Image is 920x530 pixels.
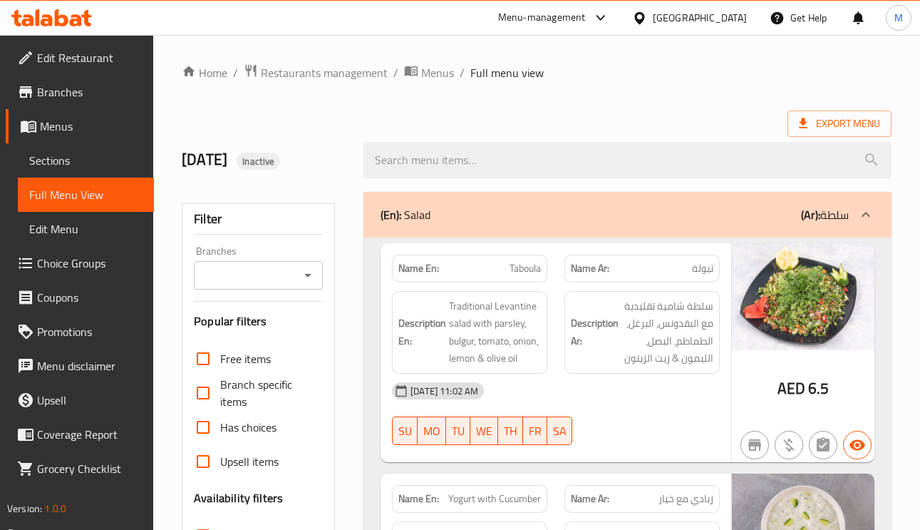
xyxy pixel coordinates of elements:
[7,499,42,518] span: Version:
[452,421,465,442] span: TU
[237,155,280,168] span: Inactive
[393,64,398,81] li: /
[398,421,412,442] span: SU
[740,431,769,459] button: Not branch specific item
[571,315,619,350] strong: Description Ar:
[37,357,143,374] span: Menu disclaimer
[37,255,143,272] span: Choice Groups
[37,460,143,477] span: Grocery Checklist
[732,243,874,350] img: Taboula638931023125613868.jpg
[423,421,440,442] span: MO
[404,63,454,82] a: Menus
[446,417,470,445] button: TU
[547,417,572,445] button: SA
[182,149,346,170] h2: [DATE]
[6,246,154,280] a: Choice Groups
[510,261,541,276] span: Taboula
[18,212,154,246] a: Edit Menu
[37,426,143,443] span: Coverage Report
[194,490,283,506] h3: Availability filters
[6,280,154,315] a: Coupons
[381,204,401,225] b: (En):
[787,111,891,137] span: Export Menu
[6,383,154,417] a: Upsell
[460,64,465,81] li: /
[244,63,388,82] a: Restaurants management
[523,417,547,445] button: FR
[392,417,418,445] button: SU
[233,64,238,81] li: /
[220,419,276,436] span: Has choices
[504,421,517,442] span: TH
[37,83,143,101] span: Branches
[476,421,492,442] span: WE
[363,142,891,178] input: search
[220,350,271,367] span: Free items
[363,192,891,238] div: (En): Salad(Ar):سلطة
[775,431,803,459] button: Purchased item
[692,261,713,276] span: تبولة
[29,220,143,238] span: Edit Menu
[418,417,446,445] button: MO
[182,64,227,81] a: Home
[553,421,567,442] span: SA
[37,323,143,340] span: Promotions
[470,417,498,445] button: WE
[6,417,154,452] a: Coverage Report
[571,491,609,506] strong: Name Ar:
[220,376,311,410] span: Branch specific items
[658,491,713,506] span: زبادي مع خيار
[470,64,544,81] span: Full menu view
[182,63,891,82] nav: breadcrumb
[6,349,154,383] a: Menu disclaimer
[398,491,439,506] strong: Name En:
[44,499,66,518] span: 1.0.0
[37,289,143,306] span: Coupons
[405,384,484,398] span: [DATE] 11:02 AM
[194,313,323,330] h3: Popular filters
[799,115,880,133] span: Export Menu
[621,297,713,367] span: سلطة شامية تقليدية مع البقدونس، البرغل، الطماطم، البصل، الليمون & زيت الزيتون
[571,261,609,276] strong: Name Ar:
[37,49,143,66] span: Edit Restaurant
[777,374,805,402] span: AED
[809,431,837,459] button: Not has choices
[194,204,323,235] div: Filter
[801,204,820,225] b: (Ar):
[843,431,872,459] button: Available
[18,143,154,178] a: Sections
[498,9,586,26] div: Menu-management
[18,178,154,212] a: Full Menu View
[37,392,143,409] span: Upsell
[421,64,454,81] span: Menus
[653,10,747,26] div: [GEOGRAPHIC_DATA]
[398,315,446,350] strong: Description En:
[40,118,143,135] span: Menus
[237,153,280,170] div: Inactive
[298,265,318,285] button: Open
[6,452,154,486] a: Grocery Checklist
[261,64,388,81] span: Restaurants management
[29,152,143,169] span: Sections
[6,41,154,75] a: Edit Restaurant
[381,206,430,223] p: Salad
[6,109,154,143] a: Menus
[398,261,439,276] strong: Name En:
[6,75,154,109] a: Branches
[801,206,849,223] p: سلطة
[808,374,829,402] span: 6.5
[29,186,143,203] span: Full Menu View
[529,421,542,442] span: FR
[220,453,279,470] span: Upsell items
[498,417,523,445] button: TH
[894,10,903,26] span: M
[448,491,541,506] span: Yogurt with Cucumber
[449,297,541,367] span: Traditional Levantine salad with parsley, bulgur, tomato, onion, lemon & olive oil
[6,315,154,349] a: Promotions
